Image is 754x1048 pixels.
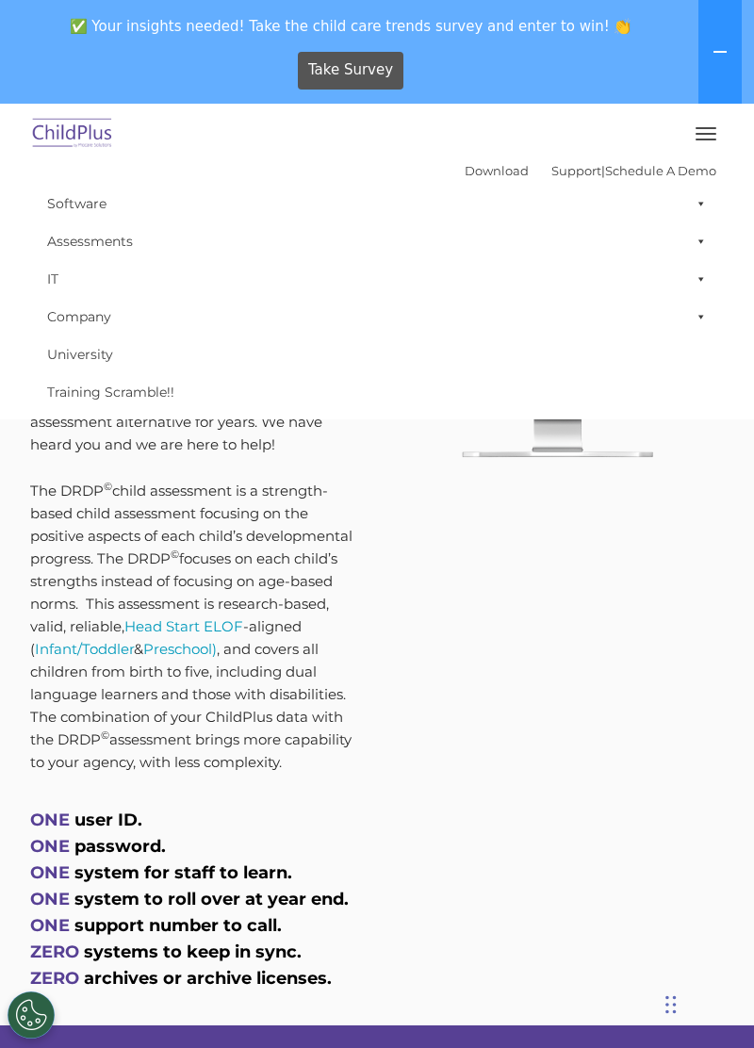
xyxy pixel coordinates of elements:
a: Infant/Toddler [35,640,134,658]
a: Preschool) [143,640,217,658]
a: Schedule A Demo [605,163,716,178]
span: ✅ Your insights needed! Take the child care trends survey and enter to win! 👏 [8,8,695,44]
span: archives or archive licenses. [84,968,332,989]
span: systems to keep in sync. [84,942,302,962]
a: Software [38,185,716,222]
a: Company [38,298,716,336]
sup: © [171,548,179,561]
a: University [38,336,716,373]
span: ZERO [30,968,79,989]
a: Head Start ELOF [124,617,243,635]
span: ONE [30,810,70,830]
button: Cookies Settings [8,991,55,1039]
span: ONE [30,915,70,936]
img: ChildPlus by Procare Solutions [28,112,117,156]
sup: © [104,480,112,493]
a: Training Scramble!! [38,373,716,411]
span: system for staff to learn. [74,862,292,883]
font: | [465,163,716,178]
div: Drag [665,976,677,1033]
p: The DRDP child assessment is a strength-based child assessment focusing on the positive aspects o... [30,480,364,774]
a: Take Survey [298,52,404,90]
span: ONE [30,889,70,909]
sup: © [101,729,109,742]
a: Assessments [38,222,716,260]
span: user ID. [74,810,142,830]
a: Support [551,163,601,178]
a: IT [38,260,716,298]
span: ONE [30,836,70,857]
span: support number to call. [74,915,282,936]
a: Download [465,163,529,178]
span: ONE [30,862,70,883]
span: ZERO [30,942,79,962]
span: Take Survey [308,54,393,87]
span: password. [74,836,166,857]
span: system to roll over at year end. [74,889,349,909]
iframe: Chat Widget [660,958,754,1048]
